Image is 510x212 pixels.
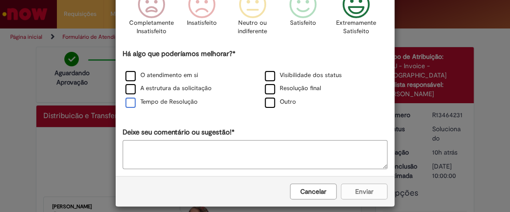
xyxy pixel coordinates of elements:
label: Deixe seu comentário ou sugestão!* [123,127,234,137]
button: Cancelar [290,184,337,199]
p: Extremamente Satisfeito [336,19,376,36]
p: Insatisfeito [187,19,217,28]
label: A estrutura da solicitação [125,84,212,93]
p: Completamente Insatisfeito [129,19,174,36]
label: Outro [265,98,296,106]
label: Tempo de Resolução [125,98,198,106]
p: Neutro ou indiferente [235,19,269,36]
label: Resolução final [265,84,321,93]
label: Visibilidade dos status [265,71,342,80]
label: O atendimento em si [125,71,198,80]
div: Há algo que poderíamos melhorar?* [123,49,387,109]
p: Satisfeito [290,19,316,28]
